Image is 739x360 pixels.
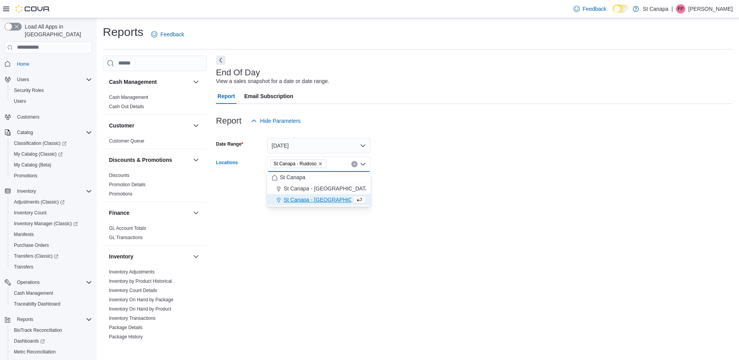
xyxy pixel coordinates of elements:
[14,112,92,122] span: Customers
[2,127,95,138] button: Catalog
[14,140,66,146] span: Classification (Classic)
[14,278,92,287] span: Operations
[14,315,36,324] button: Reports
[109,315,156,321] span: Inventory Transactions
[103,171,207,202] div: Discounts & Promotions
[284,185,370,192] span: St Canapa - [GEOGRAPHIC_DATA]
[109,253,190,260] button: Inventory
[671,4,673,14] p: |
[8,218,95,229] a: Inventory Manager (Classic)
[284,196,415,204] span: St Canapa - [GEOGRAPHIC_DATA][PERSON_NAME]
[160,31,184,38] span: Feedback
[216,77,329,85] div: View a sales snapshot for a date or date range.
[270,160,326,168] span: St Canapa - Ruidoso
[14,315,92,324] span: Reports
[14,290,53,296] span: Cash Management
[14,75,92,84] span: Users
[267,183,371,194] button: St Canapa - [GEOGRAPHIC_DATA]
[8,149,95,160] a: My Catalog (Classic)
[109,173,129,178] a: Discounts
[14,221,78,227] span: Inventory Manager (Classic)
[11,336,48,346] a: Dashboards
[109,288,157,293] a: Inventory Count Details
[109,253,133,260] h3: Inventory
[8,299,95,309] button: Traceabilty Dashboard
[11,160,92,170] span: My Catalog (Beta)
[216,68,260,77] h3: End Of Day
[109,104,144,110] span: Cash Out Details
[14,327,62,333] span: BioTrack Reconciliation
[14,338,45,344] span: Dashboards
[2,111,95,122] button: Customers
[8,325,95,336] button: BioTrack Reconciliation
[109,306,171,312] span: Inventory On Hand by Product
[11,241,52,250] a: Purchase Orders
[267,172,371,183] button: St Canapa
[11,160,54,170] a: My Catalog (Beta)
[11,347,59,357] a: Metrc Reconciliation
[11,208,92,217] span: Inventory Count
[11,208,50,217] a: Inventory Count
[360,161,366,167] button: Close list of options
[216,116,242,126] h3: Report
[109,138,144,144] span: Customer Queue
[11,171,92,180] span: Promotions
[14,98,26,104] span: Users
[14,128,36,137] button: Catalog
[17,76,29,83] span: Users
[109,182,146,188] span: Promotion Details
[109,104,144,109] a: Cash Out Details
[14,242,49,248] span: Purchase Orders
[191,208,201,217] button: Finance
[2,186,95,197] button: Inventory
[8,207,95,218] button: Inventory Count
[17,316,33,323] span: Reports
[318,161,323,166] button: Remove St Canapa - Ruidoso from selection in this group
[11,251,92,261] span: Transfers (Classic)
[109,94,148,100] span: Cash Management
[109,278,172,284] span: Inventory by Product Historical
[109,156,190,164] button: Discounts & Promotions
[678,4,683,14] span: FP
[8,160,95,170] button: My Catalog (Beta)
[248,113,304,129] button: Hide Parameters
[14,162,51,168] span: My Catalog (Beta)
[274,160,317,168] span: St Canapa - Ruidoso
[8,262,95,272] button: Transfers
[267,138,371,153] button: [DATE]
[109,172,129,178] span: Discounts
[109,269,155,275] span: Inventory Adjustments
[216,56,225,65] button: Next
[17,61,29,67] span: Home
[11,86,92,95] span: Security Roles
[109,234,143,241] span: GL Transactions
[570,1,610,17] a: Feedback
[8,96,95,107] button: Users
[109,78,157,86] h3: Cash Management
[109,191,133,197] a: Promotions
[8,197,95,207] a: Adjustments (Classic)
[11,149,92,159] span: My Catalog (Classic)
[267,172,371,205] div: Choose from the following options
[109,209,129,217] h3: Finance
[17,114,39,120] span: Customers
[11,326,92,335] span: BioTrack Reconciliation
[613,5,629,13] input: Dark Mode
[11,149,66,159] a: My Catalog (Classic)
[8,240,95,251] button: Purchase Orders
[15,5,50,13] img: Cova
[2,58,95,70] button: Home
[11,97,29,106] a: Users
[11,262,92,272] span: Transfers
[17,279,40,285] span: Operations
[17,188,36,194] span: Inventory
[11,289,92,298] span: Cash Management
[109,334,143,340] a: Package History
[583,5,606,13] span: Feedback
[109,278,172,284] a: Inventory by Product Historical
[11,262,36,272] a: Transfers
[109,235,143,240] a: GL Transactions
[109,316,156,321] a: Inventory Transactions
